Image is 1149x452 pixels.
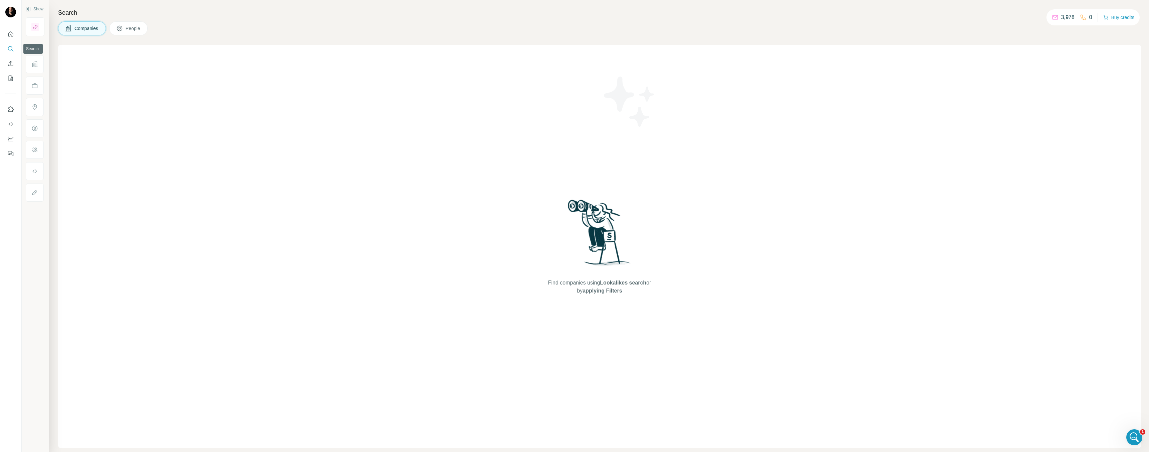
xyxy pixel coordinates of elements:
[600,280,646,286] span: Lookalikes search
[5,43,16,55] button: Search
[5,28,16,40] button: Quick start
[5,58,16,70] button: Enrich CSV
[583,288,622,294] span: applying Filters
[126,25,141,32] span: People
[74,25,99,32] span: Companies
[1103,13,1134,22] button: Buy credits
[213,3,225,15] div: Close
[1061,13,1075,21] p: 3,978
[5,133,16,145] button: Dashboard
[1140,429,1145,435] span: 1
[4,3,17,15] button: go back
[5,103,16,115] button: Use Surfe on LinkedIn
[5,72,16,84] button: My lists
[201,3,213,15] button: Collapse window
[1126,429,1142,445] iframe: Intercom live chat
[600,72,660,132] img: Surfe Illustration - Stars
[5,7,16,17] img: Avatar
[1089,13,1092,21] p: 0
[565,198,634,272] img: Surfe Illustration - Woman searching with binoculars
[58,8,1141,17] h4: Search
[5,147,16,159] button: Feedback
[546,279,653,295] span: Find companies using or by
[5,118,16,130] button: Use Surfe API
[88,405,142,410] a: Open in help center
[21,4,48,14] button: Show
